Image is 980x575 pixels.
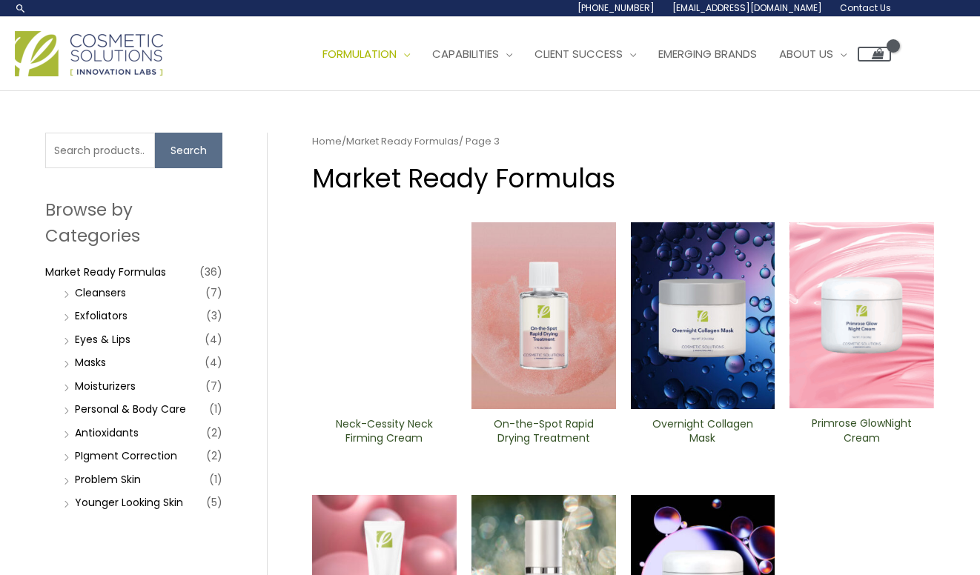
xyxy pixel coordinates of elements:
[312,222,457,409] img: Neck-Cessity Neck Firming Cream
[312,160,934,196] h1: Market Ready Formulas
[484,417,603,451] a: On-the-Spot ​Rapid Drying Treatment
[45,265,166,279] a: Market Ready Formulas
[484,417,603,445] h2: On-the-Spot ​Rapid Drying Treatment
[75,472,141,487] a: Problem Skin
[312,133,934,150] nav: Breadcrumb
[802,416,921,445] h2: Primrose GlowNight Cream
[206,305,222,326] span: (3)
[15,2,27,14] a: Search icon link
[858,47,891,62] a: View Shopping Cart, empty
[75,448,177,463] a: PIgment Correction
[672,1,822,14] span: [EMAIL_ADDRESS][DOMAIN_NAME]
[155,133,222,168] button: Search
[789,222,934,408] img: Primrose Glow Night Cream
[311,32,421,76] a: Formulation
[534,46,623,62] span: Client Success
[421,32,523,76] a: Capabilities
[75,425,139,440] a: Antioxidants
[75,332,130,347] a: Eyes & Lips
[643,417,762,445] h2: Overnight Collagen Mask
[325,417,444,451] a: Neck-Cessity Neck Firming Cream
[75,308,128,323] a: Exfoliators
[205,352,222,373] span: (4)
[75,285,126,300] a: Cleansers
[346,134,459,148] a: Market Ready Formulas
[631,222,775,409] img: Overnight Collagen Mask
[577,1,655,14] span: [PHONE_NUMBER]
[802,416,921,450] a: Primrose GlowNight Cream
[471,222,616,409] img: On-the-Spot ​Rapid Drying Treatment
[75,495,183,510] a: Younger Looking Skin
[205,329,222,350] span: (4)
[647,32,768,76] a: Emerging Brands
[643,417,762,451] a: Overnight Collagen Mask
[840,1,891,14] span: Contact Us
[75,355,106,370] a: Masks
[658,46,757,62] span: Emerging Brands
[205,376,222,396] span: (7)
[75,402,186,416] a: Personal & Body Care
[45,197,222,247] h2: Browse by Categories
[209,469,222,490] span: (1)
[45,133,155,168] input: Search products…
[300,32,891,76] nav: Site Navigation
[432,46,499,62] span: Capabilities
[325,417,444,445] h2: Neck-Cessity Neck Firming Cream
[768,32,858,76] a: About Us
[779,46,833,62] span: About Us
[75,379,136,393] a: Moisturizers
[206,492,222,513] span: (5)
[209,399,222,419] span: (1)
[205,282,222,303] span: (7)
[199,262,222,282] span: (36)
[206,422,222,443] span: (2)
[206,445,222,466] span: (2)
[312,134,342,148] a: Home
[322,46,397,62] span: Formulation
[523,32,647,76] a: Client Success
[15,31,163,76] img: Cosmetic Solutions Logo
